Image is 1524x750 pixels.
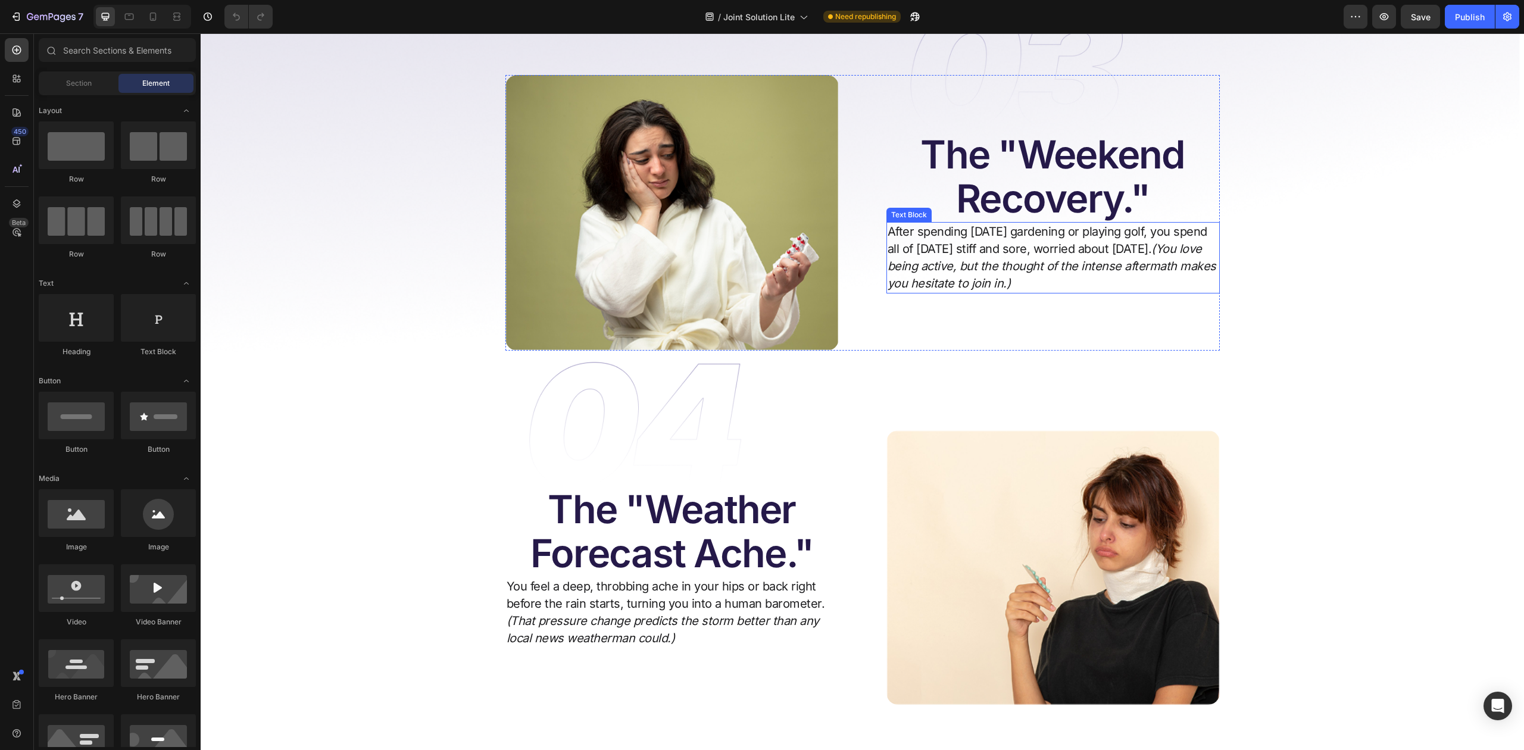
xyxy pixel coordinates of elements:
[5,5,89,29] button: 7
[686,397,1019,671] img: gempages_485437318400836862-00b8aaa8-a2d3-4982-b824-7e6cc991114b.png
[718,11,721,23] span: /
[1445,5,1495,29] button: Publish
[39,617,114,627] div: Video
[306,580,619,612] i: (That pressure change predicts the storm better than any local news weatherman could.)
[177,101,196,120] span: Toggle open
[142,78,170,89] span: Element
[686,98,1019,189] h2: The "Weekend Recovery."
[78,10,83,24] p: 7
[1401,5,1440,29] button: Save
[39,692,114,702] div: Hero Banner
[687,190,1018,259] p: After spending [DATE] gardening or playing golf, you spend all of [DATE] stiff and sore, worried ...
[11,127,29,136] div: 450
[687,208,1016,257] i: (You love being active, but the thought of the intense aftermath makes you hesitate to join in.)
[224,5,273,29] div: Undo/Redo
[39,473,60,484] span: Media
[1455,11,1485,23] div: Publish
[39,542,114,552] div: Image
[39,249,114,260] div: Row
[1484,692,1512,720] div: Open Intercom Messenger
[39,105,62,116] span: Layout
[121,692,196,702] div: Hero Banner
[835,11,896,22] span: Need republishing
[177,274,196,293] span: Toggle open
[121,444,196,455] div: Button
[121,249,196,260] div: Row
[723,11,795,23] span: Joint Solution Lite
[9,218,29,227] div: Beta
[39,174,114,185] div: Row
[688,176,729,187] div: Text Block
[329,329,541,454] img: gempages_485437318400836862-5bb923f4-06c1-4591-b503-157a408687f3.png
[121,617,196,627] div: Video Banner
[305,42,638,317] img: gempages_485437318400836862-99d5ffe6-9877-4bf2-ae14-b2fa25e8d5b3.png
[1411,12,1431,22] span: Save
[177,371,196,390] span: Toggle open
[39,444,114,455] div: Button
[39,278,54,289] span: Text
[305,453,638,543] h2: The "Weather Forecast Ache."
[39,376,61,386] span: Button
[121,174,196,185] div: Row
[306,545,637,614] p: You feel a deep, throbbing ache in your hips or back right before the rain starts, turning you in...
[201,33,1524,750] iframe: Design area
[121,542,196,552] div: Image
[39,346,114,357] div: Heading
[39,38,196,62] input: Search Sections & Elements
[121,346,196,357] div: Text Block
[66,78,92,89] span: Section
[177,469,196,488] span: Toggle open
